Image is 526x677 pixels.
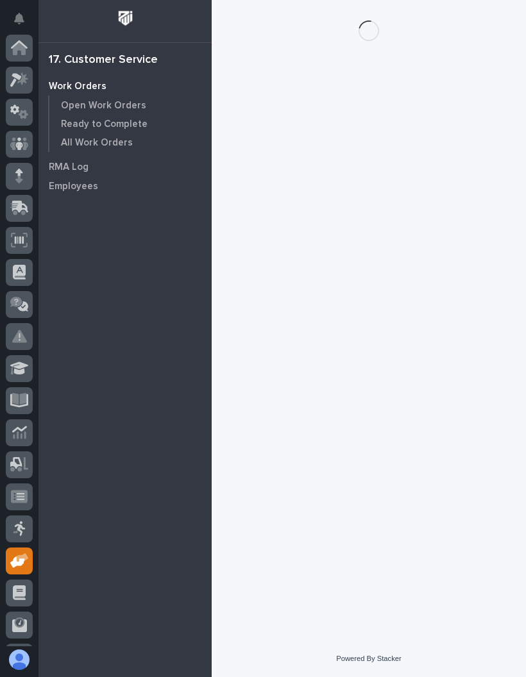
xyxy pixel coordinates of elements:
[49,115,212,133] a: Ready to Complete
[6,646,33,673] button: users-avatar
[6,5,33,32] button: Notifications
[61,137,133,149] p: All Work Orders
[336,655,401,662] a: Powered By Stacker
[49,96,212,114] a: Open Work Orders
[49,81,106,92] p: Work Orders
[49,181,98,192] p: Employees
[61,100,146,112] p: Open Work Orders
[114,6,137,30] img: Workspace Logo
[38,76,212,96] a: Work Orders
[49,162,89,173] p: RMA Log
[38,176,212,196] a: Employees
[61,119,148,130] p: Ready to Complete
[49,133,212,151] a: All Work Orders
[38,157,212,176] a: RMA Log
[49,53,158,67] div: 17. Customer Service
[16,13,33,33] div: Notifications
